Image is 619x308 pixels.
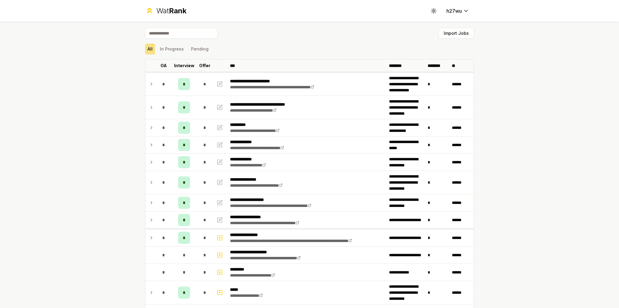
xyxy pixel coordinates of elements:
[439,28,474,39] button: Import Jobs
[157,44,186,54] button: In Progress
[189,44,211,54] button: Pending
[442,5,474,16] button: h27wu
[145,6,186,16] a: WatRank
[169,6,186,15] span: Rank
[446,7,462,15] span: h27wu
[174,63,194,69] p: Interview
[145,44,155,54] button: All
[160,63,167,69] p: OA
[199,63,210,69] p: Offer
[156,6,186,16] div: Wat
